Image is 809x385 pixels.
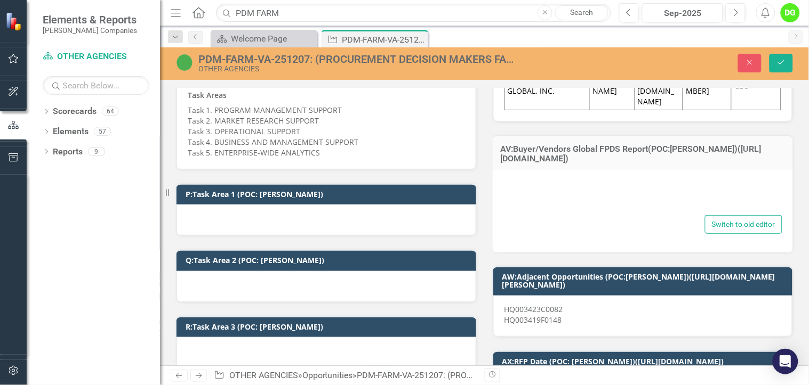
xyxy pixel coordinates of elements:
div: Sep-2025 [646,7,719,20]
a: OTHER AGENCIES [229,370,298,380]
input: Search ClearPoint... [216,4,611,22]
a: Elements [53,126,89,138]
h3: AV:Buyer/Vendors Global FPDS Report(POC:[PERSON_NAME])([URL][DOMAIN_NAME]) [501,144,786,163]
span: Elements & Reports [43,13,137,26]
div: 9 [88,147,105,156]
input: Search Below... [43,76,149,95]
div: » » [214,370,476,382]
small: [PERSON_NAME] Companies [43,26,137,35]
a: Scorecards [53,105,97,118]
img: ClearPoint Strategy [5,12,24,31]
p: Task 1. PROGRAM MANAGEMENT SUPPORT Task 2. MARKET RESEARCH SUPPORT Task 3. OPERATIONAL SUPPORT Ta... [188,103,465,158]
button: Switch to old editor [705,215,782,234]
h3: R:Task Area 3 (POC: [PERSON_NAME]) [186,323,471,331]
img: Active [176,54,193,71]
a: Reports [53,146,83,158]
div: PDM-FARM-VA-251207: (PROCUREMENT DECISION MAKERS FACILITATED ANALYTICS RESEARCH AND MANAGEMENT SU... [342,33,426,46]
div: 64 [102,107,119,116]
h3: AW:Adjacent Opportunities (POC:[PERSON_NAME])([URL][DOMAIN_NAME][PERSON_NAME]) [502,273,788,289]
h3: Q:Task Area 2 (POC: [PERSON_NAME]) [186,256,471,264]
a: Search [555,5,608,20]
p: HQ003423C0082 [504,304,782,325]
div: Open Intercom Messenger [773,349,798,374]
a: Welcome Page [213,32,315,45]
h3: AX:RFP Date (POC: [PERSON_NAME])([URL][DOMAIN_NAME]) [502,357,788,365]
h3: P:Task Area 1 (POC: [PERSON_NAME]) [186,190,471,198]
div: 57 [94,127,111,136]
button: Sep-2025 [642,3,723,22]
div: Welcome Page [231,32,315,45]
strong: Task Areas [188,90,227,100]
button: DG [781,3,800,22]
div: PDM-FARM-VA-251207: (PROCUREMENT DECISION MAKERS FACILITATED ANALYTICS RESEARCH AND MANAGEMENT SU... [198,53,517,65]
a: OTHER AGENCIES [43,51,149,63]
a: Opportunities [302,370,353,380]
div: OTHER AGENCIES [198,65,517,73]
span: HQ003419F0148 [504,315,562,325]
